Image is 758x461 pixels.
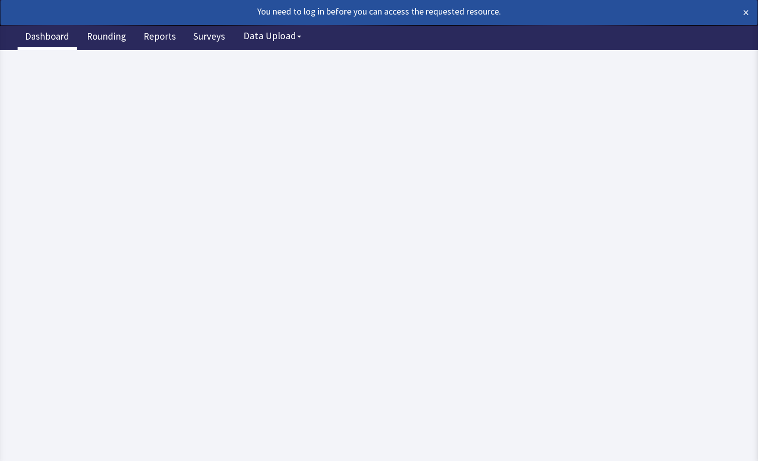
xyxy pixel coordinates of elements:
[18,25,77,50] a: Dashboard
[136,25,183,50] a: Reports
[79,25,134,50] a: Rounding
[743,5,749,21] button: ×
[186,25,232,50] a: Surveys
[237,27,307,45] button: Data Upload
[9,5,675,19] div: You need to log in before you can access the requested resource.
